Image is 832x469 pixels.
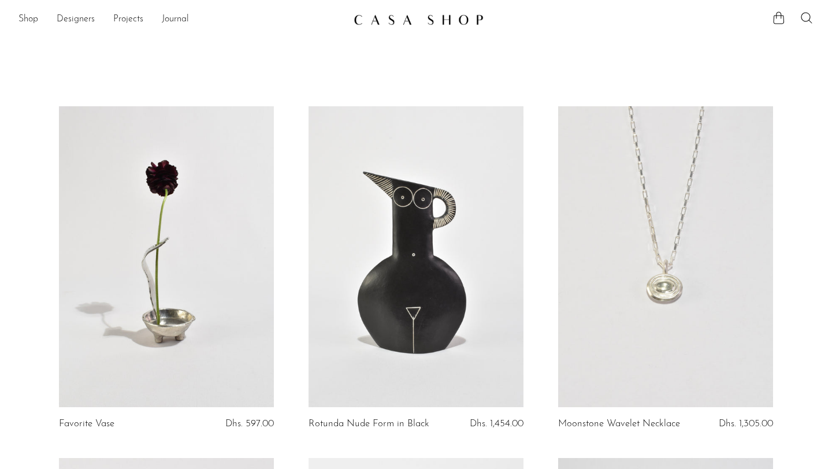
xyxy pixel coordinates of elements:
[18,10,344,29] ul: NEW HEADER MENU
[18,12,38,27] a: Shop
[162,12,189,27] a: Journal
[57,12,95,27] a: Designers
[18,10,344,29] nav: Desktop navigation
[470,419,523,429] span: Dhs. 1,454.00
[113,12,143,27] a: Projects
[225,419,274,429] span: Dhs. 597.00
[309,419,429,429] a: Rotunda Nude Form in Black
[719,419,773,429] span: Dhs. 1,305.00
[59,419,114,429] a: Favorite Vase
[558,419,680,429] a: Moonstone Wavelet Necklace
